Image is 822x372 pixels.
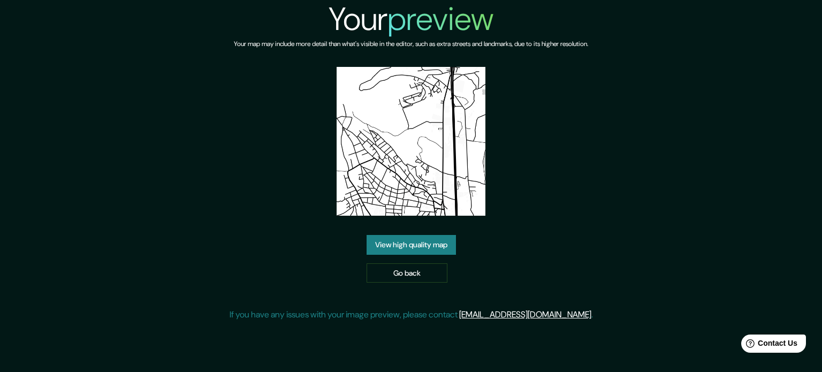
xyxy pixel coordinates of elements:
[367,235,456,255] a: View high quality map
[727,330,810,360] iframe: Help widget launcher
[367,263,447,283] a: Go back
[337,67,485,216] img: created-map-preview
[234,39,588,50] h6: Your map may include more detail than what's visible in the editor, such as extra streets and lan...
[230,308,593,321] p: If you have any issues with your image preview, please contact .
[459,309,591,320] a: [EMAIL_ADDRESS][DOMAIN_NAME]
